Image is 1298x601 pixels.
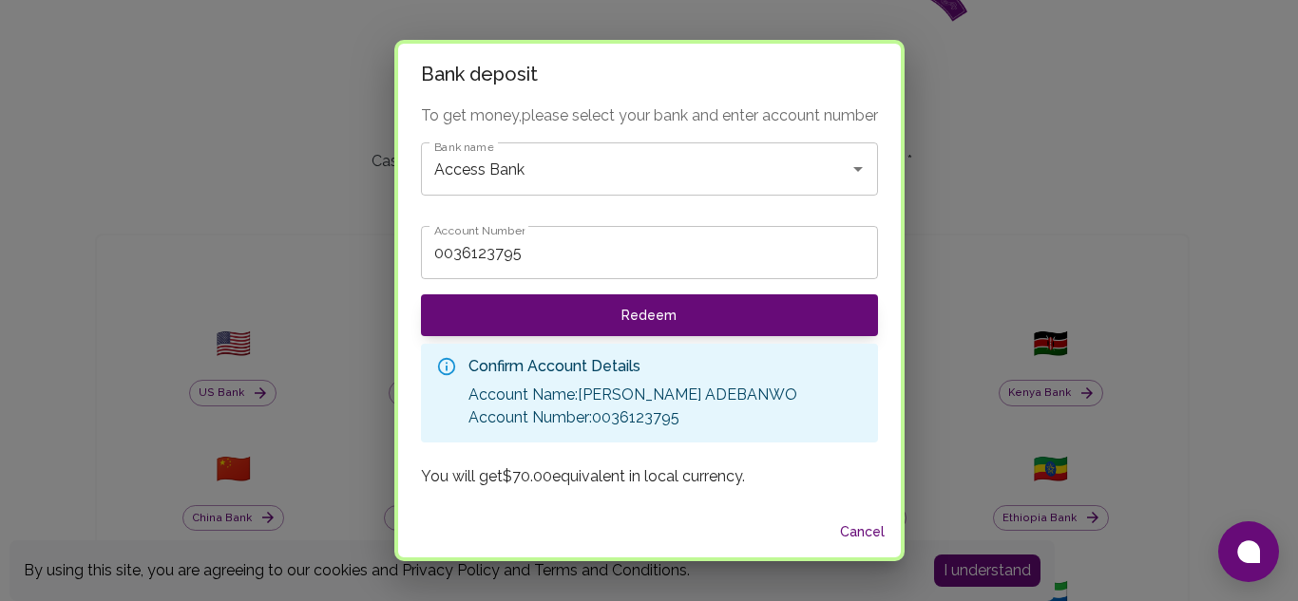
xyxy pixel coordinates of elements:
label: Account Number [434,222,525,238]
button: Redeem [421,294,878,336]
button: Cancel [832,515,893,550]
button: Open chat window [1218,521,1279,582]
button: Open [845,156,871,182]
h2: Bank deposit [398,44,901,104]
p: To get money, please select your bank and enter account number [421,104,878,127]
p: Account Number: 0036123795 [468,406,797,429]
p: You will get $70.00 equivalent in local currency. [421,465,878,488]
div: Confirm Account Details [468,355,797,378]
p: Account Name: [PERSON_NAME] ADEBANWO [468,384,797,406]
label: Bank name [434,139,493,155]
